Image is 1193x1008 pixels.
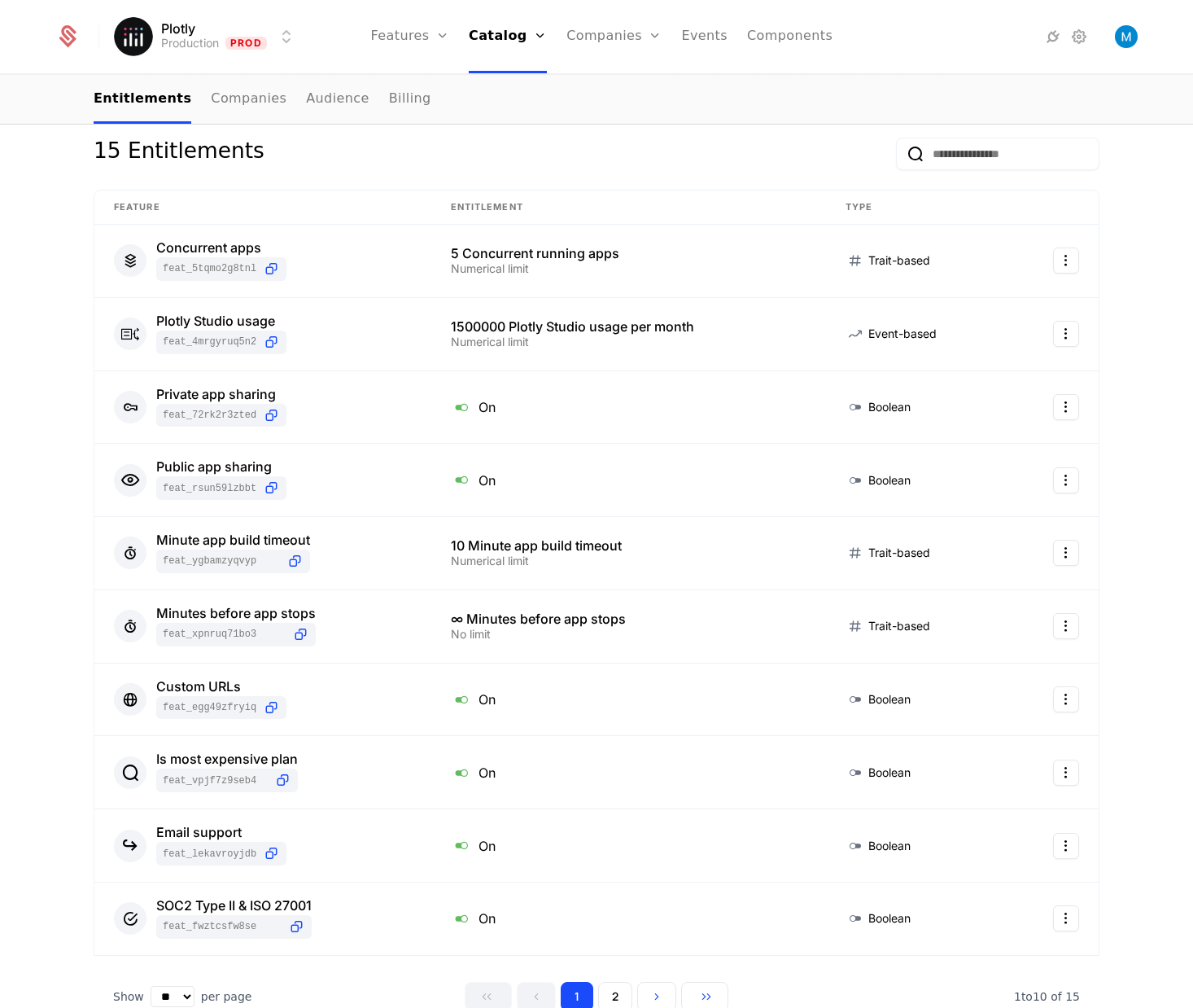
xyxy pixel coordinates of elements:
button: Select action [1053,321,1079,347]
button: Select environment [119,19,296,55]
span: feat_4MRgYRUQ5N2 [163,335,256,348]
span: Boolean [868,838,911,854]
span: Trait-based [868,252,930,269]
th: Feature [94,191,431,225]
a: Integrations [1043,27,1063,46]
ul: Choose Sub Page [94,76,431,124]
span: feat_XPnRuQ71Bo3 [163,628,286,641]
span: Boolean [868,765,911,781]
span: Prod [225,37,267,50]
button: Select action [1053,467,1079,493]
div: Numerical limit [451,555,806,567]
div: Concurrent apps [156,241,286,254]
span: Event-based [868,326,937,342]
div: 15 Entitlements [94,138,264,170]
button: Select action [1053,248,1079,274]
span: 1 to 10 of [1014,990,1065,1003]
span: feat_fWZTCsfW8se [163,920,282,933]
div: On [451,908,806,929]
span: feat_LEKaVRoYJDb [163,848,256,861]
div: Minute app build timeout [156,533,310,546]
th: Entitlement [431,191,826,225]
button: Select action [1053,905,1079,931]
div: On [451,835,806,856]
span: feat_72rk2R3Zted [163,409,256,422]
div: 5 Concurrent running apps [451,247,806,260]
div: Email support [156,826,286,839]
a: Audience [306,76,369,124]
div: Numerical limit [451,336,806,348]
span: Show [113,988,144,1005]
span: Boolean [868,472,911,489]
div: On [451,397,806,418]
span: feat_egg49zfRYiQ [163,701,256,714]
span: per page [201,988,252,1005]
div: Public app sharing [156,460,286,473]
button: Select action [1053,394,1079,420]
div: Production [161,35,219,51]
th: Type [826,191,1008,225]
button: Open user button [1115,25,1138,48]
span: Boolean [868,691,911,708]
div: Private app sharing [156,388,286,401]
div: Is most expensive plan [156,752,298,765]
span: Boolean [868,399,911,415]
select: Select page size [151,986,194,1007]
a: Billing [389,76,431,124]
div: ∞ Minutes before app stops [451,612,806,625]
div: 1500000 Plotly Studio usage per month [451,320,806,333]
span: feat_RSuN59LZBBt [163,482,256,495]
div: Plotly Studio usage [156,314,286,327]
img: Plotly [114,17,153,56]
button: Select action [1053,833,1079,859]
span: Plotly [161,22,195,35]
a: Settings [1069,27,1089,46]
div: SOC2 Type II & ISO 27001 [156,899,312,912]
div: Minutes before app stops [156,607,316,620]
div: Numerical limit [451,263,806,274]
span: feat_YGBamzyqVyp [163,554,280,568]
button: Select action [1053,540,1079,566]
div: Custom URLs [156,680,286,693]
span: Trait-based [868,618,930,634]
a: Entitlements [94,76,191,124]
span: Boolean [868,910,911,927]
div: No limit [451,629,806,640]
span: 15 [1014,990,1080,1003]
img: Matthew Brown [1115,25,1138,48]
span: feat_5tqmo2G8TNL [163,262,256,275]
div: On [451,689,806,710]
button: Select action [1053,613,1079,639]
div: On [451,469,806,490]
span: Trait-based [868,545,930,561]
div: On [451,762,806,783]
a: Companies [211,76,286,124]
button: Select action [1053,686,1079,712]
span: feat_VpJF7z9SEb4 [163,774,268,787]
nav: Main [94,76,1099,124]
div: 10 Minute app build timeout [451,539,806,552]
button: Select action [1053,760,1079,786]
